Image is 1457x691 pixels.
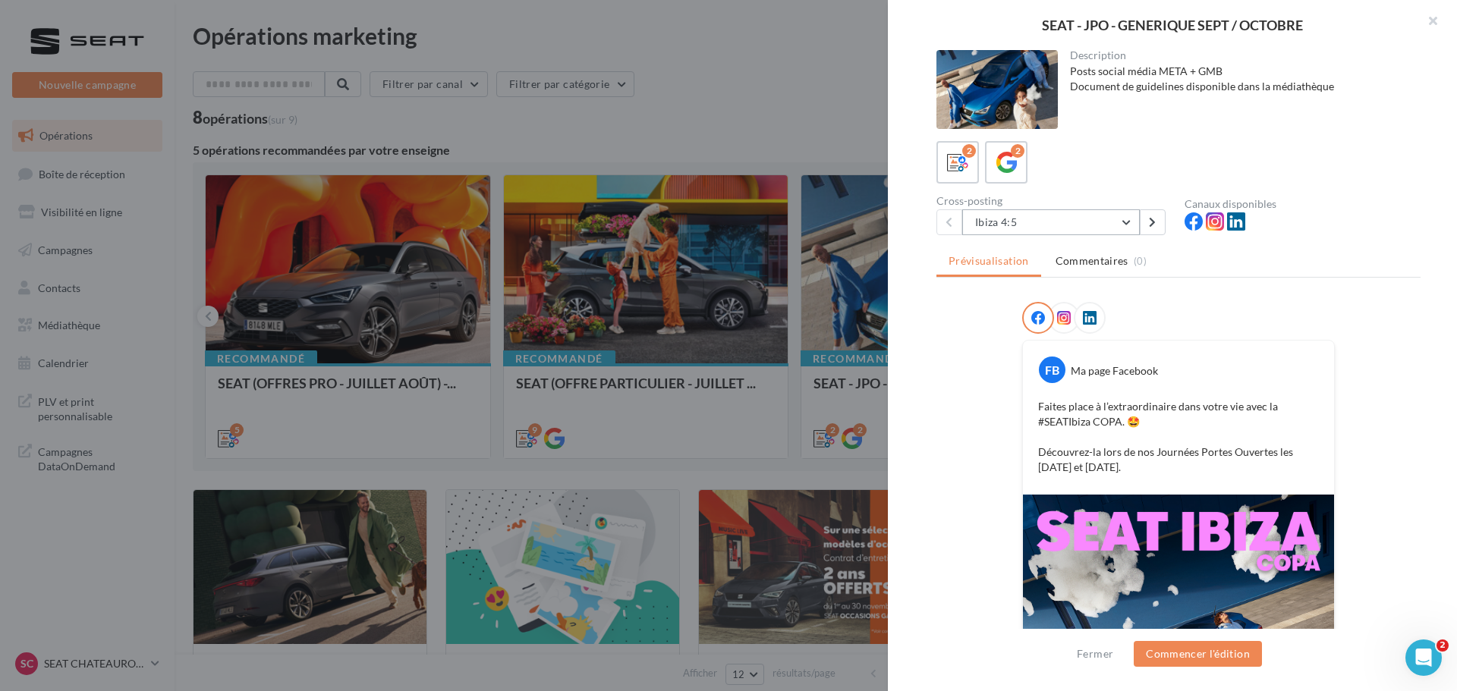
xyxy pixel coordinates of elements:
div: Description [1070,50,1409,61]
div: 2 [962,144,976,158]
div: 2 [1011,144,1024,158]
span: Commentaires [1056,253,1128,269]
p: Faites place à l’extraordinaire dans votre vie avec la #SEATIbiza COPA. 🤩 Découvrez-la lors de no... [1038,399,1319,475]
div: SEAT - JPO - GENERIQUE SEPT / OCTOBRE [912,18,1433,32]
button: Fermer [1071,645,1119,663]
div: Ma page Facebook [1071,363,1158,378]
span: 2 [1437,639,1449,652]
div: FB [1039,356,1065,383]
span: (0) [1134,255,1147,267]
div: Posts social média META + GMB Document de guidelines disponible dans la médiathèque [1070,64,1409,94]
button: Ibiza 4:5 [962,209,1140,235]
div: Cross-posting [936,196,1172,206]
iframe: Intercom live chat [1405,639,1442,676]
button: Commencer l'édition [1134,641,1262,667]
div: Canaux disponibles [1185,199,1421,209]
